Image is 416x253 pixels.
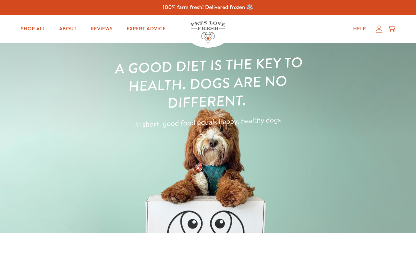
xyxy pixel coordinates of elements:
a: About [54,22,82,36]
img: Pets Love Fresh [191,21,225,42]
p: In short, good food equals happy, healthy dogs [107,112,309,132]
a: Help [348,22,372,36]
a: Expert Advice [121,22,171,36]
a: Shop All [15,22,51,36]
a: Reviews [85,22,118,36]
h1: A good diet is the key to health. Dogs are no different. [106,53,310,114]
